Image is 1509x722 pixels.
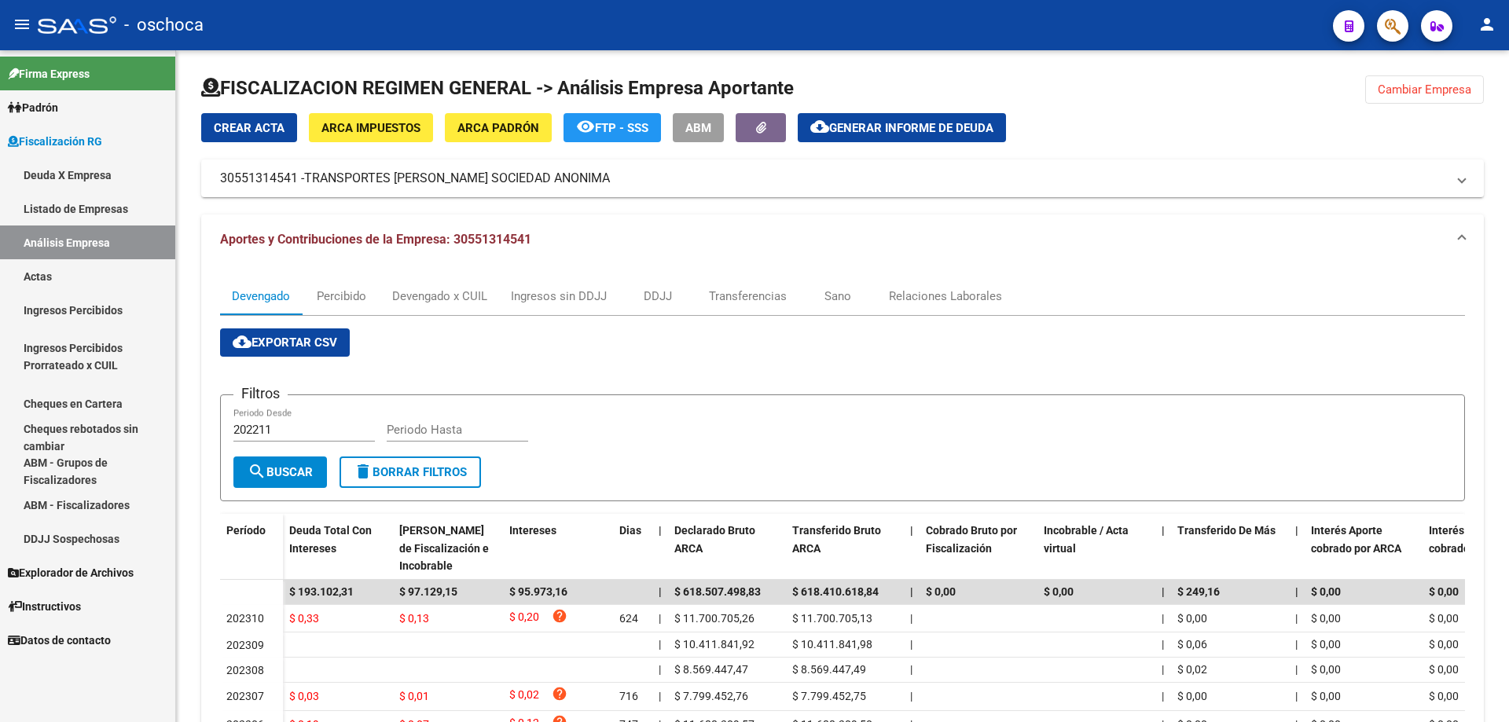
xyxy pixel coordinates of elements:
mat-expansion-panel-header: 30551314541 -TRANSPORTES [PERSON_NAME] SOCIEDAD ANONIMA [201,159,1484,197]
span: $ 0,00 [1429,585,1459,598]
datatable-header-cell: | [1289,514,1305,583]
span: Explorador de Archivos [8,564,134,581]
span: | [659,638,661,651]
span: $ 8.569.447,47 [674,663,748,676]
datatable-header-cell: Período [220,514,283,580]
span: | [1295,585,1298,598]
datatable-header-cell: Deuda Total Con Intereses [283,514,393,583]
datatable-header-cell: Dias [613,514,652,583]
datatable-header-cell: Transferido Bruto ARCA [786,514,904,583]
span: 202309 [226,639,264,651]
span: $ 8.569.447,49 [792,663,866,676]
span: | [659,612,661,625]
span: $ 0,00 [1429,663,1459,676]
datatable-header-cell: Transferido De Más [1171,514,1289,583]
span: | [910,524,913,537]
div: Sano [824,288,851,305]
datatable-header-cell: Interés Aporte cobrado por ARCA [1305,514,1423,583]
span: Intereses [509,524,556,537]
span: $ 0,00 [1311,690,1341,702]
span: $ 7.799.452,76 [674,690,748,702]
span: Crear Acta [214,121,285,135]
h3: Filtros [233,383,288,405]
datatable-header-cell: Incobrable / Acta virtual [1037,514,1155,583]
span: $ 11.700.705,26 [674,612,754,625]
span: $ 0,33 [289,612,319,625]
mat-icon: person [1478,15,1496,34]
span: $ 95.973,16 [509,585,567,598]
span: 202308 [226,664,264,676]
span: Transferido Bruto ARCA [792,524,881,555]
span: $ 0,00 [1311,663,1341,676]
span: Aportes y Contribuciones de la Empresa: 30551314541 [220,232,531,247]
mat-icon: delete [354,462,373,481]
span: $ 0,00 [1177,690,1207,702]
button: Cambiar Empresa [1365,75,1484,104]
span: ABM [685,121,711,135]
span: $ 0,00 [1311,638,1341,651]
span: | [910,585,913,598]
span: Cambiar Empresa [1378,82,1471,97]
span: FTP - SSS [595,121,648,135]
button: FTP - SSS [564,113,661,142]
div: Ingresos sin DDJJ [511,288,607,305]
span: ARCA Padrón [457,121,539,135]
mat-icon: cloud_download [233,332,251,351]
span: | [910,612,912,625]
span: $ 0,06 [1177,638,1207,651]
span: Borrar Filtros [354,465,467,479]
div: Devengado x CUIL [392,288,487,305]
span: | [659,690,661,702]
div: DDJJ [644,288,672,305]
span: ARCA Impuestos [321,121,420,135]
div: Relaciones Laborales [889,288,1002,305]
span: | [910,638,912,651]
span: $ 618.507.498,83 [674,585,761,598]
span: | [1295,663,1298,676]
span: | [1295,612,1298,625]
span: Transferido De Más [1177,524,1276,537]
span: $ 0,00 [1044,585,1074,598]
span: Firma Express [8,65,90,82]
span: | [1162,663,1164,676]
span: | [1295,638,1298,651]
span: | [1162,585,1165,598]
span: 716 [619,690,638,702]
iframe: Intercom live chat [1456,669,1493,706]
datatable-header-cell: | [1155,514,1171,583]
datatable-header-cell: | [652,514,668,583]
span: | [1162,690,1164,702]
datatable-header-cell: Cobrado Bruto por Fiscalización [920,514,1037,583]
span: [PERSON_NAME] de Fiscalización e Incobrable [399,524,489,573]
span: TRANSPORTES [PERSON_NAME] SOCIEDAD ANONIMA [304,170,610,187]
span: $ 0,02 [509,686,539,707]
datatable-header-cell: | [904,514,920,583]
span: 202310 [226,612,264,625]
span: $ 10.411.841,92 [674,638,754,651]
span: $ 97.129,15 [399,585,457,598]
span: $ 0,03 [289,690,319,702]
span: Cobrado Bruto por Fiscalización [926,524,1017,555]
span: Declarado Bruto ARCA [674,524,755,555]
button: Borrar Filtros [340,456,481,488]
span: $ 193.102,31 [289,585,354,598]
span: - oschoca [124,8,204,42]
span: Buscar [248,465,313,479]
div: Transferencias [709,288,787,305]
span: Instructivos [8,598,81,615]
span: | [659,585,662,598]
i: help [552,608,567,624]
h1: FISCALIZACION REGIMEN GENERAL -> Análisis Empresa Aportante [201,75,794,101]
button: Crear Acta [201,113,297,142]
span: $ 0,00 [1429,638,1459,651]
span: | [1295,690,1298,702]
span: Datos de contacto [8,632,111,649]
span: | [1162,612,1164,625]
span: Exportar CSV [233,335,337,350]
span: 202307 [226,690,264,702]
mat-icon: search [248,462,266,481]
span: $ 618.410.618,84 [792,585,879,598]
span: Dias [619,524,641,537]
span: $ 0,00 [926,585,956,598]
button: ARCA Impuestos [309,113,433,142]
